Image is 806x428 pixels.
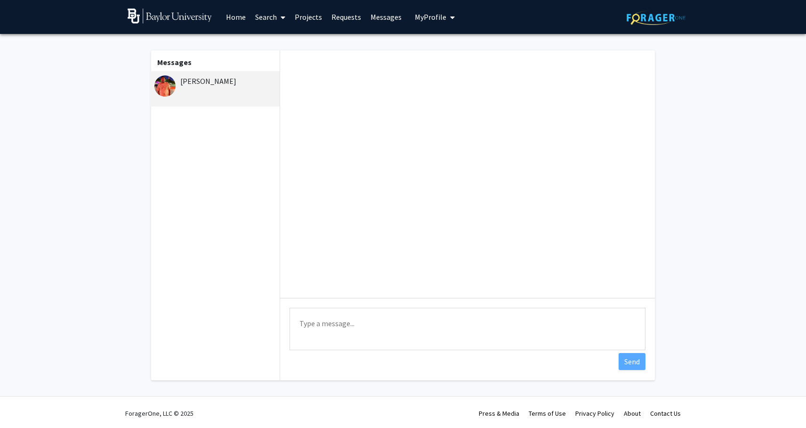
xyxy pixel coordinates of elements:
[479,409,519,418] a: Press & Media
[250,0,290,33] a: Search
[128,8,212,24] img: Baylor University Logo
[327,0,366,33] a: Requests
[7,386,40,421] iframe: Chat
[624,409,641,418] a: About
[157,58,192,67] b: Messages
[415,12,446,22] span: My Profile
[575,409,614,418] a: Privacy Policy
[627,10,685,25] img: ForagerOne Logo
[619,353,645,370] button: Send
[290,308,645,350] textarea: Message
[290,0,327,33] a: Projects
[221,0,250,33] a: Home
[154,75,176,97] img: Rohan Roy
[366,0,406,33] a: Messages
[529,409,566,418] a: Terms of Use
[650,409,681,418] a: Contact Us
[154,75,277,87] div: [PERSON_NAME]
